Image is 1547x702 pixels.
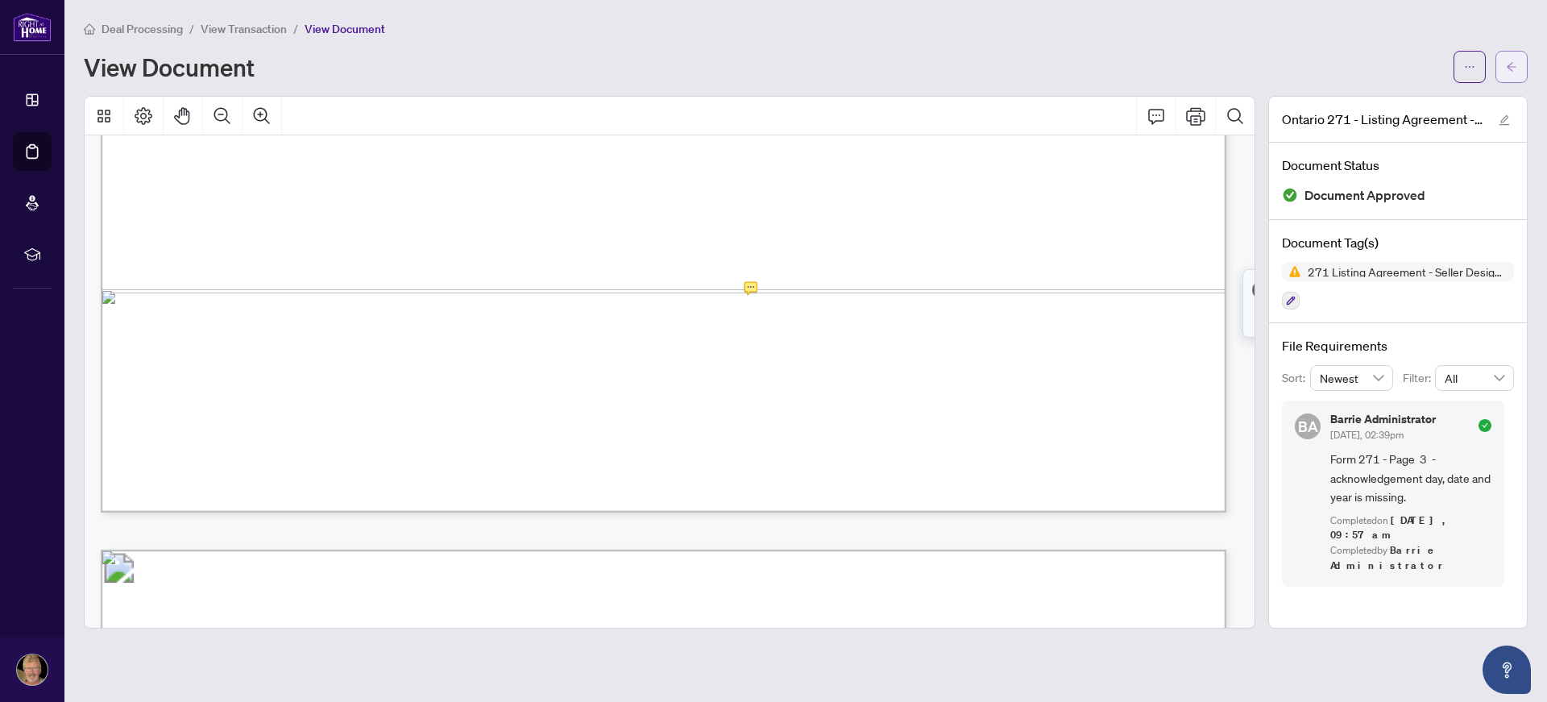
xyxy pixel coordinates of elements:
span: All [1445,366,1504,390]
h5: Barrie Administrator [1330,413,1436,425]
button: Open asap [1483,646,1531,694]
span: Barrie Administrator [1330,543,1444,572]
img: Profile Icon [17,654,48,685]
h4: Document Status [1282,156,1514,175]
span: Form 271 - Page 3 - acknowledgement day, date and year is missing. [1330,450,1491,506]
span: [DATE], 09:57am [1330,513,1451,542]
div: Completed by [1330,543,1491,574]
span: [DATE], 02:39pm [1330,429,1404,441]
span: Document Approved [1304,185,1425,206]
p: Filter: [1403,369,1435,387]
img: Document Status [1282,187,1298,203]
span: View Transaction [201,22,287,36]
span: ellipsis [1464,61,1475,73]
img: Status Icon [1282,262,1301,281]
span: check-circle [1479,419,1491,432]
span: home [84,23,95,35]
li: / [189,19,194,38]
h4: File Requirements [1282,336,1514,355]
span: View Document [305,22,385,36]
span: arrow-left [1506,61,1517,73]
span: Deal Processing [102,22,183,36]
p: Sort: [1282,369,1310,387]
h4: Document Tag(s) [1282,233,1514,252]
span: BA [1298,415,1318,438]
li: / [293,19,298,38]
span: Ontario 271 - Listing Agreement - Seller Designated Representation Agreement - Authority to Offer... [1282,110,1483,129]
img: logo [13,12,52,42]
div: Completed on [1330,513,1491,544]
span: edit [1499,114,1510,126]
span: 271 Listing Agreement - Seller Designated Representation Agreement Authority to Offer for Sale [1301,266,1514,277]
span: Newest [1320,366,1384,390]
h1: View Document [84,54,255,80]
